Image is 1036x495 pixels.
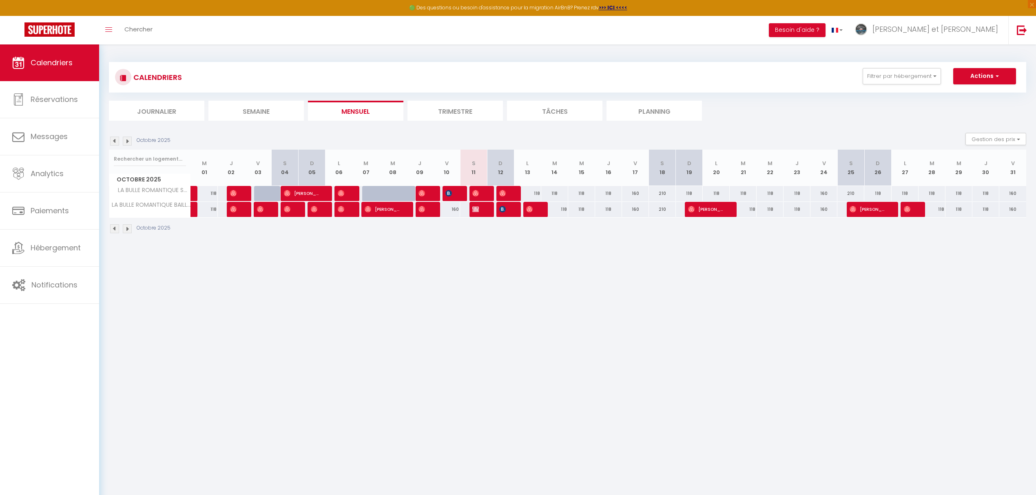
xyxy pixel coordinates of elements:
[514,150,541,186] th: 13
[953,68,1016,84] button: Actions
[784,150,810,186] th: 23
[972,150,999,186] th: 30
[607,159,610,167] abbr: J
[433,202,460,217] div: 160
[1017,25,1027,35] img: logout
[338,186,347,201] span: [PERSON_NAME]
[595,202,622,217] div: 118
[433,150,460,186] th: 10
[109,101,204,121] li: Journalier
[999,150,1026,186] th: 31
[579,159,584,167] abbr: M
[945,150,972,186] th: 29
[31,94,78,104] span: Réservations
[445,186,454,201] span: [PERSON_NAME]
[850,201,885,217] span: [PERSON_NAME]
[230,159,233,167] abbr: J
[418,201,427,217] span: [PERSON_NAME]
[111,202,192,208] span: LA BULLE ROMANTIQUE BAILLEVAL
[363,159,368,167] abbr: M
[676,150,703,186] th: 19
[930,159,934,167] abbr: M
[114,152,186,166] input: Rechercher un logement...
[649,202,676,217] div: 210
[945,186,972,201] div: 118
[784,186,810,201] div: 118
[715,159,717,167] abbr: L
[338,159,340,167] abbr: L
[595,186,622,201] div: 118
[945,202,972,217] div: 118
[855,23,867,35] img: ...
[919,150,945,186] th: 28
[514,186,541,201] div: 118
[407,101,503,121] li: Trimestre
[688,201,724,217] span: [PERSON_NAME]
[272,150,299,186] th: 04
[526,159,529,167] abbr: L
[218,150,245,186] th: 02
[498,159,503,167] abbr: D
[283,159,287,167] abbr: S
[352,150,379,186] th: 07
[31,168,64,179] span: Analytics
[552,159,557,167] abbr: M
[568,150,595,186] th: 15
[999,202,1026,217] div: 160
[308,101,403,121] li: Mensuel
[568,202,595,217] div: 118
[390,159,395,167] abbr: M
[487,150,514,186] th: 12
[507,101,602,121] li: Tâches
[311,201,320,217] span: [PERSON_NAME]
[741,159,746,167] abbr: M
[837,150,864,186] th: 25
[649,186,676,201] div: 210
[703,186,730,201] div: 118
[131,68,182,86] h3: CALENDRIERS
[379,150,406,186] th: 08
[472,186,481,201] span: Aymerick Bougy
[191,150,218,186] th: 01
[757,186,784,201] div: 118
[904,201,913,217] span: [PERSON_NAME]
[607,101,702,121] li: Planning
[310,159,314,167] abbr: D
[124,25,153,33] span: Chercher
[703,150,730,186] th: 20
[191,186,195,201] a: [PERSON_NAME]
[984,159,987,167] abbr: J
[1011,159,1015,167] abbr: V
[599,4,627,11] a: >>> ICI <<<<
[325,150,352,186] th: 06
[864,150,891,186] th: 26
[31,243,81,253] span: Hébergement
[24,22,75,37] img: Super Booking
[676,186,703,201] div: 118
[810,186,837,201] div: 160
[769,23,826,37] button: Besoin d'aide ?
[541,186,568,201] div: 118
[972,202,999,217] div: 118
[649,150,676,186] th: 18
[245,150,272,186] th: 03
[622,202,649,217] div: 160
[730,202,757,217] div: 118
[863,68,941,84] button: Filtrer par hébergement
[730,186,757,201] div: 118
[730,150,757,186] th: 21
[365,201,401,217] span: [PERSON_NAME]
[595,150,622,186] th: 16
[31,280,77,290] span: Notifications
[472,159,476,167] abbr: S
[191,202,218,217] div: 118
[541,202,568,217] div: 118
[810,150,837,186] th: 24
[257,201,266,217] span: [PERSON_NAME]
[284,186,320,201] span: [PERSON_NAME]
[284,201,293,217] span: [PERSON_NAME]
[810,202,837,217] div: 160
[892,150,919,186] th: 27
[622,150,649,186] th: 17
